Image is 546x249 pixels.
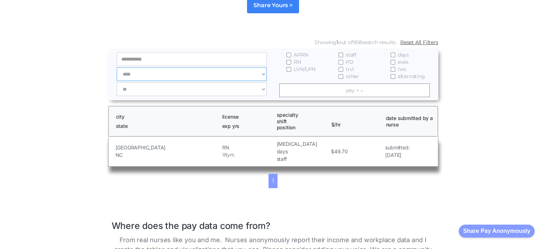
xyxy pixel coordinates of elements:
a: pay ↑ ↓ [279,83,430,97]
h1: shift [277,118,325,125]
input: LVN/LPN [286,67,291,72]
h1: position [277,124,325,131]
span: eves [398,58,409,66]
h5: 18 [222,151,227,159]
input: other [339,74,343,79]
span: LVN/LPN [294,66,316,73]
span: days [398,51,409,58]
span: 958 [353,39,361,46]
h5: NC [116,151,221,159]
a: submitted:[DATE] [385,144,410,159]
a: Reset All Filters [400,39,438,46]
span: 1 [336,39,338,46]
span: trvl [346,66,354,73]
h1: specialty [277,112,325,118]
h1: date submitted by a nurse [386,115,434,128]
h5: days [276,148,329,155]
h1: $/hr [331,115,379,128]
input: PD [339,60,343,64]
h1: license [222,114,270,120]
h5: [MEDICAL_DATA] [276,140,329,148]
span: staff [346,51,356,58]
h5: [DATE] [385,151,410,159]
input: APRN [286,53,291,57]
form: Email Form [108,37,438,100]
span: other [346,73,359,80]
div: Showing out of search results. [314,39,397,46]
h5: 49.70 [334,148,348,155]
h1: Where does the pay data come from? [112,213,435,231]
h5: [GEOGRAPHIC_DATA] [116,144,221,151]
div: List [108,174,438,188]
h5: staff [276,155,329,163]
h1: state [116,123,216,129]
input: alternating [391,74,395,79]
input: noc [391,67,395,72]
a: 1 [269,174,278,188]
h1: exp yrs [222,123,270,129]
input: eves [391,60,395,64]
span: RN [294,58,301,66]
h5: RN [222,144,275,151]
span: PD [346,58,354,66]
span: alternating [398,73,425,80]
input: trvl [339,67,343,72]
span: APRN [294,51,308,58]
h5: yrs [227,151,234,159]
input: days [391,53,395,57]
h1: city [116,114,216,120]
button: Share Pay Anonymously [459,225,535,238]
h5: $ [331,148,334,155]
input: RN [286,60,291,64]
span: noc [398,66,407,73]
h5: submitted: [385,144,410,151]
input: staff [339,53,343,57]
